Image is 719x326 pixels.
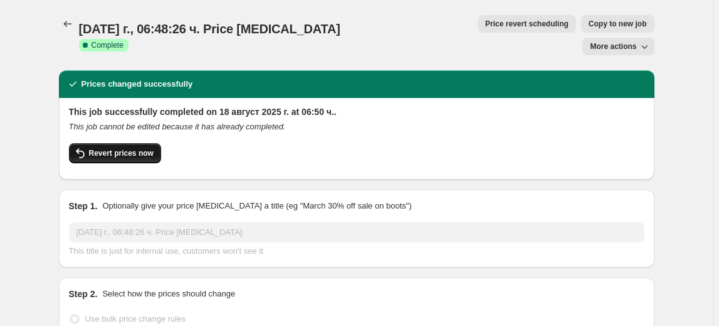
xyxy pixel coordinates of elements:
[69,106,644,118] h2: This job successfully completed on 18 август 2025 г. at 06:50 ч..
[589,19,647,29] span: Copy to new job
[69,288,98,300] h2: Step 2.
[59,15,76,33] button: Price change jobs
[102,288,235,300] p: Select how the prices should change
[81,78,193,90] h2: Prices changed successfully
[102,200,411,212] p: Optionally give your price [MEDICAL_DATA] a title (eg "March 30% off sale on boots")
[69,246,263,256] span: This title is just for internal use, customers won't see it
[79,22,340,36] span: [DATE] г., 06:48:26 ч. Price [MEDICAL_DATA]
[89,148,154,158] span: Revert prices now
[485,19,569,29] span: Price revert scheduling
[69,122,286,131] i: This job cannot be edited because it has already completed.
[92,40,123,50] span: Complete
[582,38,654,55] button: More actions
[590,41,636,52] span: More actions
[581,15,654,33] button: Copy to new job
[69,222,644,242] input: 30% off holiday sale
[69,200,98,212] h2: Step 1.
[85,314,186,323] span: Use bulk price change rules
[478,15,576,33] button: Price revert scheduling
[69,143,161,163] button: Revert prices now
